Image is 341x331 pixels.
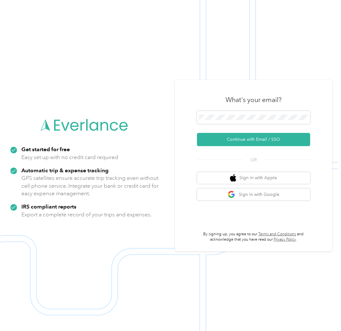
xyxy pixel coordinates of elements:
img: google logo [228,191,236,198]
button: google logoSign in with Google [197,188,310,201]
h3: What's your email? [226,95,282,104]
iframe: Everlance-gr Chat Button Frame [306,296,341,331]
p: By signing up, you agree to our and acknowledge that you have read our . [197,231,310,243]
a: Privacy Policy [274,237,296,242]
strong: Automatic trip & expense tracking [21,167,109,174]
p: GPS satellites ensure accurate trip tracking even without cell phone service. Integrate your bank... [21,174,159,197]
span: OR [243,157,265,163]
img: apple logo [230,174,236,182]
p: Easy set up with no credit card required [21,153,118,161]
p: Export a complete record of your trips and expenses. [21,211,152,219]
strong: IRS compliant reports [21,203,76,210]
a: Terms and Conditions [258,232,296,237]
strong: Get started for free [21,146,70,152]
button: apple logoSign in with Apple [197,172,310,184]
button: Continue with Email / SSO [197,133,310,146]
